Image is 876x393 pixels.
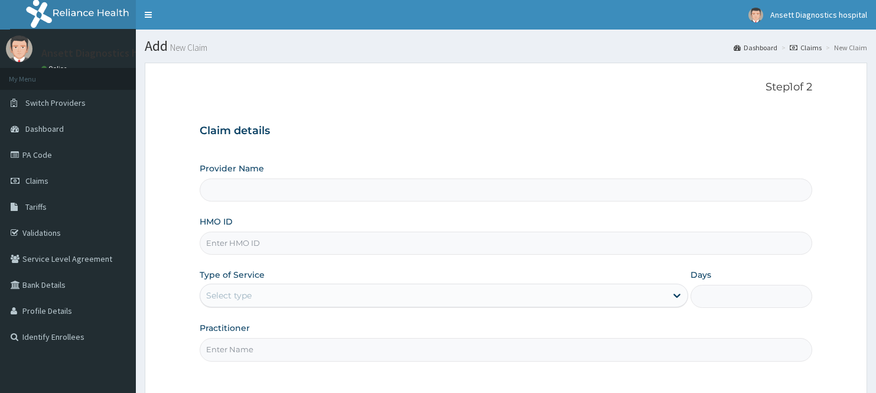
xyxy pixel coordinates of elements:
[25,202,47,212] span: Tariffs
[200,338,813,361] input: Enter Name
[25,124,64,134] span: Dashboard
[41,64,70,73] a: Online
[168,43,207,52] small: New Claim
[206,290,252,301] div: Select type
[6,35,32,62] img: User Image
[748,8,763,22] img: User Image
[25,176,48,186] span: Claims
[200,81,813,94] p: Step 1 of 2
[691,269,711,281] label: Days
[200,322,250,334] label: Practitioner
[145,38,867,54] h1: Add
[200,232,813,255] input: Enter HMO ID
[200,216,233,228] label: HMO ID
[823,43,867,53] li: New Claim
[790,43,822,53] a: Claims
[200,269,265,281] label: Type of Service
[770,9,867,20] span: Ansett Diagnostics hospital
[734,43,777,53] a: Dashboard
[200,125,813,138] h3: Claim details
[41,48,170,59] p: Ansett Diagnostics hospital
[25,98,86,108] span: Switch Providers
[200,163,264,174] label: Provider Name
